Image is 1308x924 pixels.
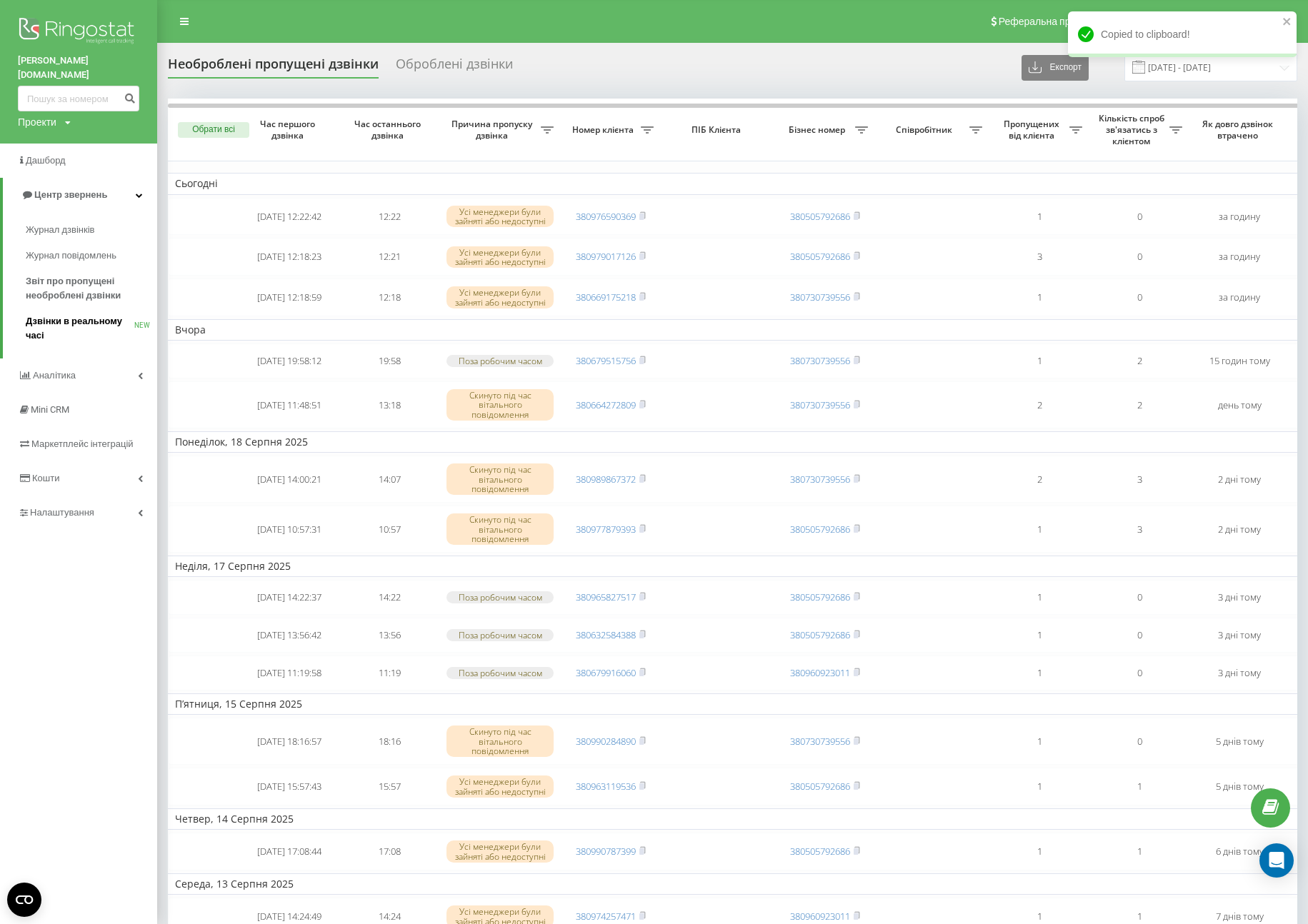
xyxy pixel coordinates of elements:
[1089,238,1189,276] td: 0
[18,14,139,50] img: Ringostat logo
[1189,656,1289,691] td: 3 дні тому
[997,119,1069,141] span: Пропущених від клієнта
[446,513,554,545] div: Скинуто під час вітального повідомлення
[168,56,379,79] div: Необроблені пропущені дзвінки
[989,238,1089,276] td: 3
[339,718,439,765] td: 18:16
[339,833,439,870] td: 17:08
[26,314,134,343] span: Дзвінки в реальному часі
[339,656,439,691] td: 11:19
[790,354,850,367] a: 380730739556
[446,725,554,757] div: Скинуто під час вітального повідомлення
[239,198,339,236] td: [DATE] 12:22:42
[790,523,850,536] a: 380505792686
[446,355,554,367] div: Поза робочим часом
[339,456,439,503] td: 14:07
[1089,198,1189,236] td: 0
[26,155,66,166] span: Дашборд
[989,718,1089,765] td: 1
[882,124,969,136] span: Співробітник
[239,718,339,765] td: [DATE] 18:16:57
[576,291,636,303] a: 380669175218
[339,238,439,276] td: 12:21
[1089,278,1189,316] td: 0
[1089,768,1189,805] td: 1
[989,198,1089,236] td: 1
[1189,506,1289,553] td: 2 дні тому
[1089,506,1189,553] td: 3
[239,768,339,805] td: [DATE] 15:57:43
[989,656,1089,691] td: 1
[1189,456,1289,503] td: 2 дні тому
[446,591,554,603] div: Поза робочим часом
[790,250,850,263] a: 380505792686
[1089,456,1189,503] td: 3
[576,210,636,223] a: 380976590369
[989,381,1089,428] td: 2
[576,666,636,679] a: 380679916060
[446,119,541,141] span: Причина пропуску дзвінка
[1089,580,1189,615] td: 0
[1089,833,1189,870] td: 1
[339,580,439,615] td: 14:22
[1189,833,1289,870] td: 6 днів тому
[989,768,1089,805] td: 1
[576,845,636,858] a: 380990787399
[1097,113,1169,146] span: Кількість спроб зв'язатись з клієнтом
[26,274,150,303] span: Звіт про пропущені необроблені дзвінки
[339,381,439,428] td: 13:18
[1189,343,1289,378] td: 15 годин тому
[239,381,339,428] td: [DATE] 11:48:51
[18,86,139,111] input: Пошук за номером
[989,506,1089,553] td: 1
[576,354,636,367] a: 380679515756
[34,189,107,200] span: Центр звернень
[339,198,439,236] td: 12:22
[1189,381,1289,428] td: день тому
[790,628,850,641] a: 380505792686
[26,248,116,263] span: Журнал повідомлень
[18,54,139,82] a: [PERSON_NAME][DOMAIN_NAME]
[26,268,157,308] a: Звіт про пропущені необроблені дзвінки
[351,119,428,141] span: Час останнього дзвінка
[576,591,636,603] a: 380965827517
[26,217,157,243] a: Журнал дзвінків
[1259,843,1294,878] div: Open Intercom Messenger
[989,456,1089,503] td: 2
[790,910,850,923] a: 380960923011
[1189,238,1289,276] td: за годину
[339,506,439,553] td: 10:57
[239,456,339,503] td: [DATE] 14:00:21
[446,206,554,227] div: Усі менеджери були зайняті або недоступні
[989,343,1089,378] td: 1
[790,210,850,223] a: 380505792686
[32,473,59,483] span: Кошти
[790,666,850,679] a: 380960923011
[1089,718,1189,765] td: 0
[1189,198,1289,236] td: за годину
[1022,55,1089,81] button: Експорт
[339,768,439,805] td: 15:57
[790,735,850,748] a: 380730739556
[339,278,439,316] td: 12:18
[26,223,94,237] span: Журнал дзвінків
[178,122,249,138] button: Обрати всі
[239,580,339,615] td: [DATE] 14:22:37
[251,119,328,141] span: Час першого дзвінка
[446,463,554,495] div: Скинуто під час вітального повідомлення
[1189,278,1289,316] td: за годину
[576,473,636,486] a: 380989867372
[239,618,339,653] td: [DATE] 13:56:42
[1201,119,1278,141] span: Як довго дзвінок втрачено
[26,243,157,268] a: Журнал повідомлень
[339,343,439,378] td: 19:58
[1282,16,1292,29] button: close
[3,178,157,212] a: Центр звернень
[576,398,636,411] a: 380664272809
[239,833,339,870] td: [DATE] 17:08:44
[576,250,636,263] a: 380979017126
[446,775,554,797] div: Усі менеджери були зайняті або недоступні
[239,238,339,276] td: [DATE] 12:18:23
[33,370,76,381] span: Аналiтика
[396,56,513,79] div: Оброблені дзвінки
